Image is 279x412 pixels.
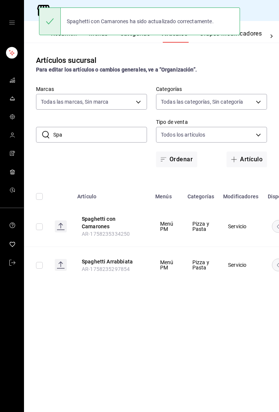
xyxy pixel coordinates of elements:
th: Categorías [183,182,219,206]
label: Categorías [156,86,267,92]
span: AR-1758235334250 [82,231,130,237]
span: Todas las categorías, Sin categoría [161,98,243,106]
button: edit-product-location [82,215,142,230]
button: open drawer [9,19,15,25]
th: Menús [151,182,183,206]
button: edit-product-location [82,258,142,265]
div: Artículos sucursal [36,55,96,66]
label: Tipo de venta [156,119,267,125]
span: AR-1758235297854 [82,266,130,272]
span: Pizza y Pasta [192,260,210,270]
button: Artículo [226,152,267,167]
th: Modificadores [219,182,263,206]
span: Servicio [228,262,253,268]
span: Menú PM [160,221,174,232]
label: Marcas [36,86,147,92]
span: Menú PM [160,260,174,270]
button: Ordenar [156,152,197,167]
div: Spaghetti con Camarones ha sido actualizado correctamente. [61,13,220,30]
span: Servicio [228,224,253,229]
input: Buscar artículo [53,127,147,142]
strong: Para editar los artículos o cambios generales, ve a “Organización”. [36,67,197,73]
span: Todos los artículos [161,131,205,138]
th: Artículo [73,182,151,206]
span: Todas las marcas, Sin marca [41,98,109,106]
span: Pizza y Pasta [192,221,210,232]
